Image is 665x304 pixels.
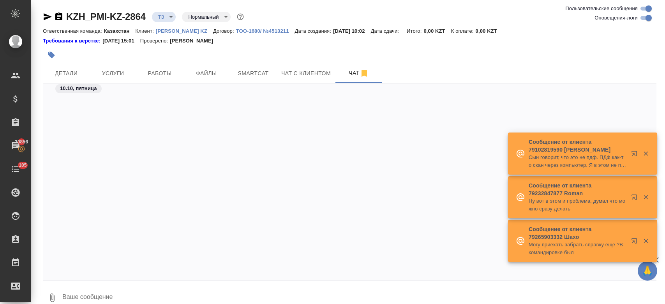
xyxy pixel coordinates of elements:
p: 0,00 KZT [423,28,451,34]
p: Проверено: [140,37,170,45]
button: Закрыть [638,237,654,244]
div: ТЗ [152,12,176,22]
button: Закрыть [638,150,654,157]
span: 20856 [10,138,33,146]
p: [DATE] 15:01 [102,37,140,45]
button: Скопировать ссылку [54,12,64,21]
p: Сообщение от клиента 79102819590 [PERSON_NAME] [529,138,626,154]
a: 105 [2,159,29,179]
div: Нажми, чтобы открыть папку с инструкцией [43,37,102,45]
p: Дата создания: [295,28,333,34]
button: Скопировать ссылку для ЯМессенджера [43,12,52,21]
p: К оплате: [451,28,476,34]
p: Сообщение от клиента 79232847877 Roman [529,182,626,197]
p: Клиент: [135,28,155,34]
button: Нормальный [186,14,221,20]
span: Smartcat [235,69,272,78]
p: ТОО-1680/ №4513211 [236,28,295,34]
div: ТЗ [182,12,230,22]
p: Ну вот в этом и проблема, думал что можно сразу делать [529,197,626,213]
p: Могу приехать забрать справку еще ?В командировке был [529,241,626,256]
span: Пользовательские сообщения [565,5,638,12]
p: Итого: [407,28,423,34]
button: Доп статусы указывают на важность/срочность заказа [235,12,245,22]
button: ТЗ [156,14,167,20]
span: 105 [14,161,32,169]
p: Казахстан [104,28,136,34]
span: Оповещения-логи [594,14,638,22]
span: Работы [141,69,178,78]
p: [PERSON_NAME] KZ [156,28,213,34]
span: Детали [48,69,85,78]
a: KZH_PMI-KZ-2864 [66,11,146,22]
span: Чат [340,68,377,78]
p: 0,00 KZT [476,28,503,34]
button: Добавить тэг [43,46,60,64]
svg: Отписаться [360,69,369,78]
p: Дата сдачи: [371,28,401,34]
button: Открыть в новой вкладке [626,146,645,164]
a: [PERSON_NAME] KZ [156,27,213,34]
a: 20856 [2,136,29,156]
p: Сын говорит, что это не пдф. ПДФ как-то скан через компьютер. Я в этом не понимаю. [529,154,626,169]
p: 10.10, пятница [60,85,97,92]
span: Файлы [188,69,225,78]
p: Ответственная команда: [43,28,104,34]
p: [DATE] 10:02 [333,28,371,34]
p: [PERSON_NAME] [170,37,219,45]
button: Открыть в новой вкладке [626,233,645,252]
a: Требования к верстке: [43,37,102,45]
span: Услуги [94,69,132,78]
p: Сообщение от клиента 79265903332 Шахо [529,225,626,241]
a: ТОО-1680/ №4513211 [236,27,295,34]
button: Закрыть [638,194,654,201]
p: Договор: [213,28,236,34]
span: Чат с клиентом [281,69,331,78]
button: Открыть в новой вкладке [626,189,645,208]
